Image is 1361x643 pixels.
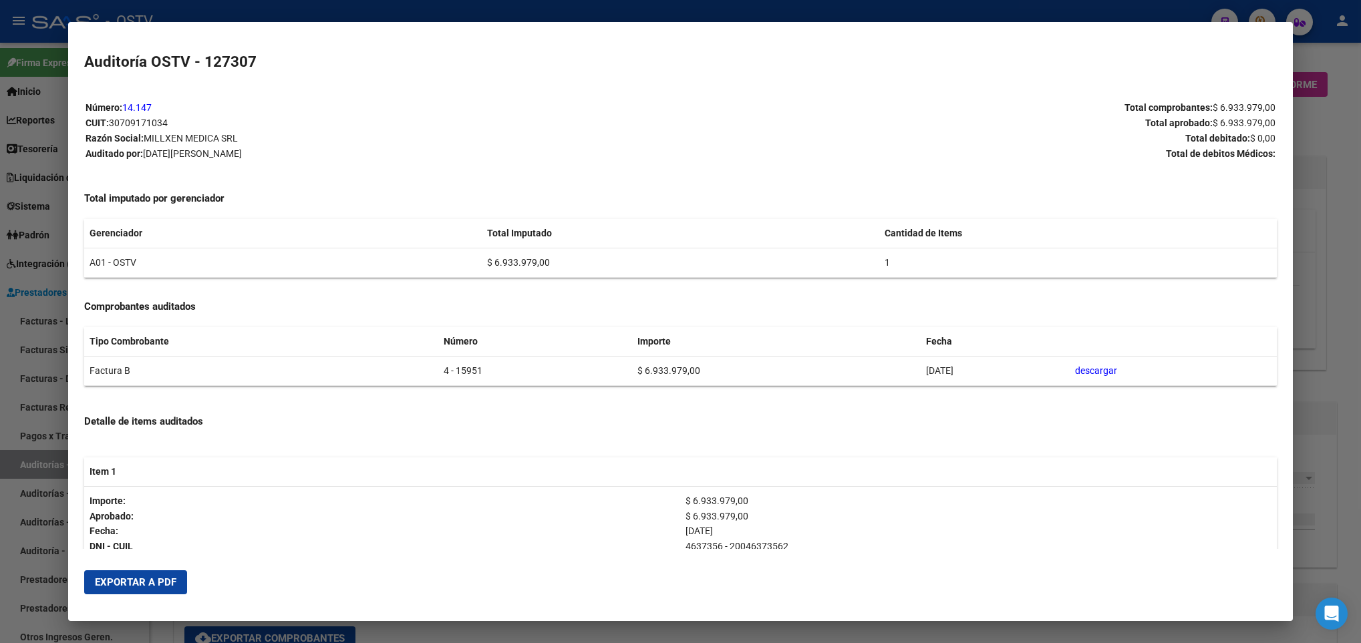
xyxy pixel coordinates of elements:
span: 30709171034 [109,118,168,128]
td: 4 - 15951 [438,356,632,385]
p: DNI - CUIL Nombre: [90,539,675,570]
th: Número [438,327,632,356]
th: Cantidad de Items [879,219,1277,248]
h4: Comprobantes auditados [84,299,1277,314]
span: $ 6.933.979,00 [1213,102,1275,113]
p: CUIT: [86,116,680,131]
p: Total de debitos Médicos: [681,146,1275,162]
p: Auditado por: [86,146,680,162]
span: $ 0,00 [1250,133,1275,144]
td: 1 [879,248,1277,277]
p: 4637356 - 20046373562 [PERSON_NAME] [PERSON_NAME] [686,539,1271,570]
h4: Total imputado por gerenciador [84,191,1277,206]
span: Exportar a PDF [95,576,176,588]
th: Fecha [921,327,1070,356]
a: descargar [1075,365,1117,376]
td: $ 6.933.979,00 [632,356,921,385]
p: [DATE] [686,523,1271,539]
p: Total debitado: [681,131,1275,146]
h2: Auditoría OSTV - 127307 [84,51,1277,73]
span: [DATE][PERSON_NAME] [143,148,242,159]
h4: Detalle de items auditados [84,414,1277,429]
p: Aprobado: [90,509,675,524]
p: Fecha: [90,523,675,539]
p: Razón Social: [86,131,680,146]
td: [DATE] [921,356,1070,385]
strong: Item 1 [90,466,116,477]
a: 14.147 [122,102,152,113]
p: Importe: [90,493,675,509]
th: Importe [632,327,921,356]
th: Gerenciador [84,219,482,248]
th: Total Imputado [482,219,879,248]
td: A01 - OSTV [84,248,482,277]
td: Factura B [84,356,438,385]
p: Total comprobantes: [681,100,1275,116]
div: Open Intercom Messenger [1316,598,1348,630]
p: Número: [86,100,680,116]
p: $ 6.933.979,00 [686,493,1271,509]
td: $ 6.933.979,00 [482,248,879,277]
p: Total aprobado: [681,116,1275,131]
p: $ 6.933.979,00 [686,509,1271,524]
span: $ 6.933.979,00 [1213,118,1275,128]
button: Exportar a PDF [84,570,187,594]
th: Tipo Combrobante [84,327,438,356]
span: MILLXEN MEDICA SRL [144,133,238,144]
